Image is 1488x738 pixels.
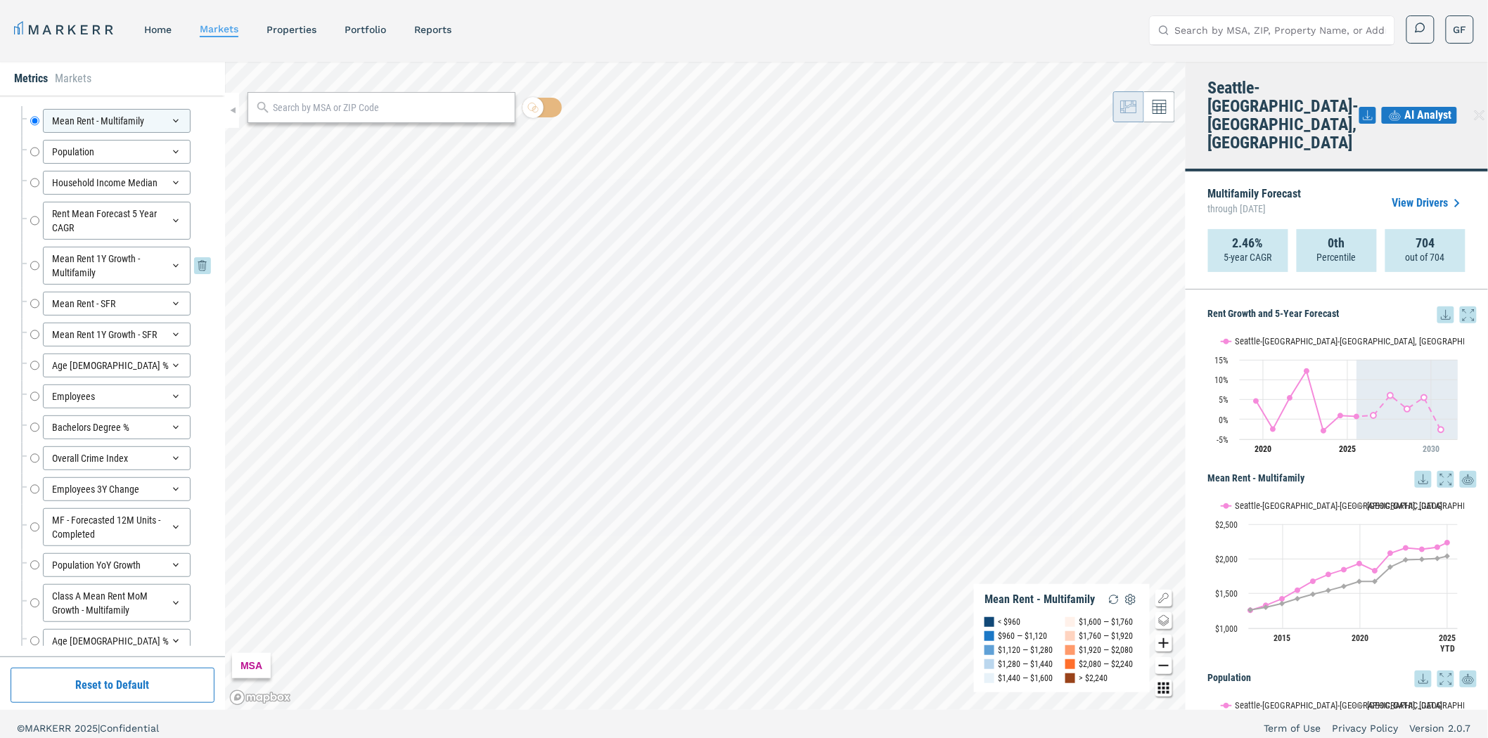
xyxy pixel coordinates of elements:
path: Thursday, 29 Jul, 17:00, 6.05. Seattle-Tacoma-Bellevue, WA. [1388,392,1394,398]
path: Saturday, 29 Jul, 17:00, -2.86. Seattle-Tacoma-Bellevue, WA. [1321,428,1327,434]
img: Settings [1122,591,1139,608]
text: 15% [1215,356,1229,365]
a: properties [267,24,316,35]
path: Friday, 14 Dec, 16:00, 1,258.64. Seattle-Tacoma-Bellevue, WA. [1248,607,1254,613]
a: Version 2.0.7 [1410,721,1471,735]
strong: 0th [1328,236,1345,250]
span: GF [1454,22,1467,37]
text: 5% [1219,395,1229,405]
path: Wednesday, 14 Dec, 16:00, 1,488.45. USA. [1311,592,1316,597]
canvas: Map [225,62,1186,710]
path: Thursday, 14 Dec, 16:00, 1,774.27. Seattle-Tacoma-Bellevue, WA. [1326,571,1332,577]
button: Change style map button [1155,612,1172,629]
div: $1,440 — $1,600 [998,671,1053,685]
span: Confidential [100,723,159,734]
div: $1,760 — $1,920 [1079,629,1134,643]
div: MF - Forecasted 12M Units - Completed [43,508,191,546]
div: Age [DEMOGRAPHIC_DATA] % [43,629,191,653]
div: Overall Crime Index [43,446,191,470]
a: reports [414,24,451,35]
path: Wednesday, 29 Jul, 17:00, -2.46. Seattle-Tacoma-Bellevue, WA. [1271,426,1276,432]
div: Employees [43,384,191,408]
div: Mean Rent 1Y Growth - SFR [43,323,191,347]
text: 10% [1215,375,1229,385]
path: Thursday, 14 Dec, 16:00, 2,137.07. Seattle-Tacoma-Bellevue, WA. [1420,547,1425,552]
div: Household Income Median [43,171,191,195]
path: Saturday, 14 Dec, 16:00, 1,301.33. USA. [1264,604,1269,610]
path: Friday, 14 Dec, 16:00, 1,262.18. USA. [1248,607,1254,613]
div: Bachelors Degree % [43,415,191,439]
path: Monday, 14 Dec, 16:00, 1,425.9. USA. [1295,596,1301,602]
path: Thursday, 29 Jul, 17:00, 5.4. Seattle-Tacoma-Bellevue, WA. [1288,395,1293,401]
p: out of 704 [1406,250,1445,264]
path: Tuesday, 14 Dec, 16:00, 1,882.29. USA. [1388,564,1394,570]
p: Multifamily Forecast [1208,188,1302,218]
div: $2,080 — $2,240 [1079,657,1134,671]
button: Other options map button [1155,680,1172,697]
button: Show USA [1354,700,1383,711]
div: MSA [232,653,271,678]
div: $1,120 — $1,280 [998,643,1053,657]
a: markets [200,23,238,34]
path: Wednesday, 14 Dec, 16:00, 1,677.08. Seattle-Tacoma-Bellevue, WA. [1311,578,1316,584]
path: Tuesday, 29 Jul, 17:00, 0.7. Seattle-Tacoma-Bellevue, WA. [1354,414,1360,420]
div: Employees 3Y Change [43,477,191,501]
div: Mean Rent 1Y Growth - Multifamily [43,247,191,285]
text: 2025 YTD [1439,633,1456,654]
path: Friday, 29 Jul, 17:00, 12.18. Seattle-Tacoma-Bellevue, WA. [1304,368,1310,374]
svg: Interactive chart [1208,488,1465,663]
input: Search by MSA or ZIP Code [273,101,508,115]
path: Thursday, 14 Aug, 17:00, 2,234.85. Seattle-Tacoma-Bellevue, WA. [1445,540,1451,545]
path: Thursday, 14 Dec, 16:00, 1,543.56. USA. [1326,588,1332,593]
path: Sunday, 14 Dec, 16:00, 1,354.88. USA. [1280,601,1285,607]
a: Privacy Policy [1333,721,1399,735]
div: $1,600 — $1,760 [1079,615,1134,629]
div: Rent Growth and 5-Year Forecast. Highcharts interactive chart. [1208,323,1477,464]
path: Saturday, 14 Dec, 16:00, 2,167.25. Seattle-Tacoma-Bellevue, WA. [1435,545,1441,550]
text: 0% [1219,415,1229,425]
span: © [17,723,25,734]
path: Saturday, 14 Dec, 16:00, 1,932.53. Seattle-Tacoma-Bellevue, WA. [1357,561,1363,567]
path: Tuesday, 14 Dec, 16:00, 2,081.13. Seattle-Tacoma-Bellevue, WA. [1388,550,1394,556]
a: Mapbox logo [229,690,291,706]
h5: Mean Rent - Multifamily [1208,471,1477,488]
a: home [144,24,172,35]
span: MARKERR [25,723,75,734]
text: -5% [1217,435,1229,445]
div: Mean Rent - Multifamily [984,593,1095,607]
h4: Seattle-[GEOGRAPHIC_DATA]-[GEOGRAPHIC_DATA], [GEOGRAPHIC_DATA] [1208,79,1359,152]
button: Reset to Default [11,668,214,703]
div: $960 — $1,120 [998,629,1047,643]
tspan: 2030 [1423,444,1439,454]
path: Monday, 14 Dec, 16:00, 1,547.4. Seattle-Tacoma-Bellevue, WA. [1295,588,1301,593]
a: View Drivers [1392,195,1465,212]
text: $1,000 [1216,624,1238,634]
text: 2015 [1274,633,1291,643]
div: $1,280 — $1,440 [998,657,1053,671]
path: Monday, 29 Jul, 17:00, -2.62. Seattle-Tacoma-Bellevue, WA. [1439,427,1444,432]
a: MARKERR [14,20,116,39]
path: Wednesday, 14 Dec, 16:00, 2,157.94. Seattle-Tacoma-Bellevue, WA. [1404,545,1409,551]
path: Saturday, 14 Dec, 16:00, 1,673.93. USA. [1357,578,1363,584]
text: [GEOGRAPHIC_DATA] [1368,500,1443,511]
text: 2020 [1352,633,1369,643]
text: $1,500 [1216,589,1238,599]
button: Show Seattle-Tacoma-Bellevue, WA [1221,336,1339,347]
div: Mean Rent - SFR [43,292,191,316]
div: Population YoY Growth [43,553,191,577]
path: Monday, 14 Dec, 16:00, 1,827.78. Seattle-Tacoma-Bellevue, WA. [1373,568,1378,574]
button: Show USA [1354,500,1383,512]
tspan: 2020 [1255,444,1272,454]
button: Zoom out map button [1155,657,1172,674]
path: Wednesday, 29 Jul, 17:00, 0.99. Seattle-Tacoma-Bellevue, WA. [1371,413,1377,418]
img: Reload Legend [1105,591,1122,608]
tspan: 2025 [1339,444,1356,454]
div: Mean Rent - Multifamily [43,109,191,133]
div: Population [43,140,191,164]
strong: 2.46% [1233,236,1264,250]
path: Sunday, 29 Jul, 17:00, 5.5. Seattle-Tacoma-Bellevue, WA. [1422,394,1428,400]
path: Monday, 14 Dec, 16:00, 1,674.33. USA. [1373,578,1378,584]
path: Monday, 29 Jul, 17:00, 4.63. Seattle-Tacoma-Bellevue, WA. [1254,398,1259,403]
path: Friday, 14 Dec, 16:00, 1,603.51. USA. [1342,583,1347,589]
div: < $960 [998,615,1020,629]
